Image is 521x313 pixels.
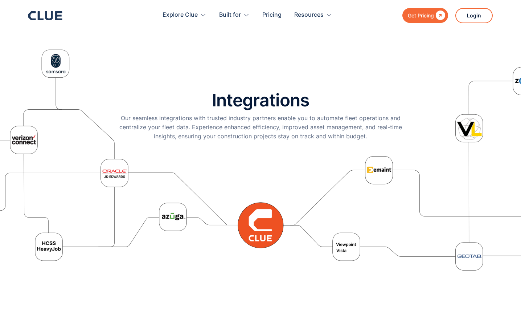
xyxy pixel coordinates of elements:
a: Get Pricing [402,8,448,23]
div: Explore Clue [163,4,206,27]
div:  [434,11,445,20]
div: Resources [294,4,324,27]
h1: Integrations [212,91,309,110]
div: Built for [219,4,241,27]
a: Login [455,8,493,23]
div: Explore Clue [163,4,198,27]
a: Pricing [262,4,282,27]
div: Built for [219,4,250,27]
div: Get Pricing [408,11,434,20]
p: Our seamless integrations with trusted industry partners enable you to automate fleet operations ... [112,114,409,141]
div: Resources [294,4,332,27]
